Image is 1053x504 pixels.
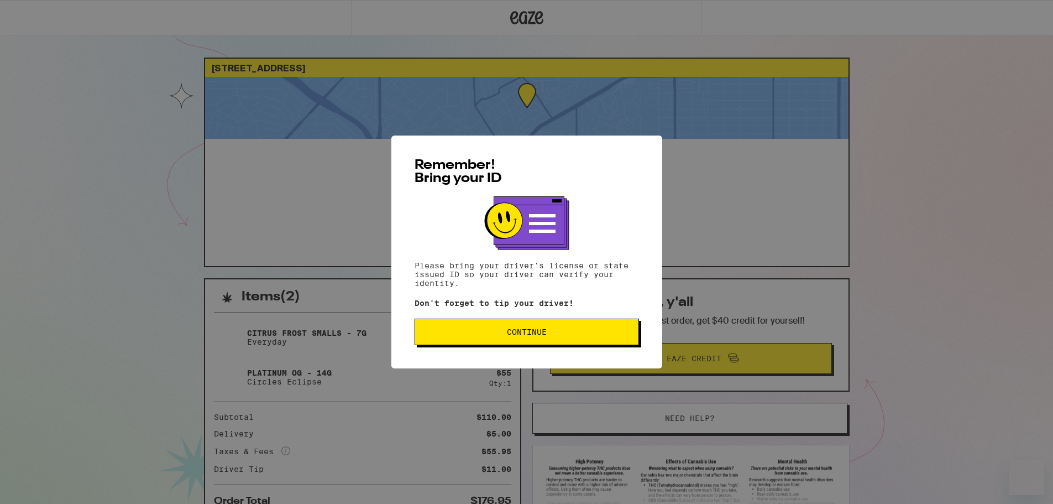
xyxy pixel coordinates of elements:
[415,299,639,308] p: Don't forget to tip your driver!
[1009,460,1044,495] iframe: Button to launch messaging window
[507,328,547,336] span: Continue
[415,319,639,345] button: Continue
[415,261,639,288] p: Please bring your driver's license or state issued ID so your driver can verify your identity.
[415,159,502,185] span: Remember! Bring your ID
